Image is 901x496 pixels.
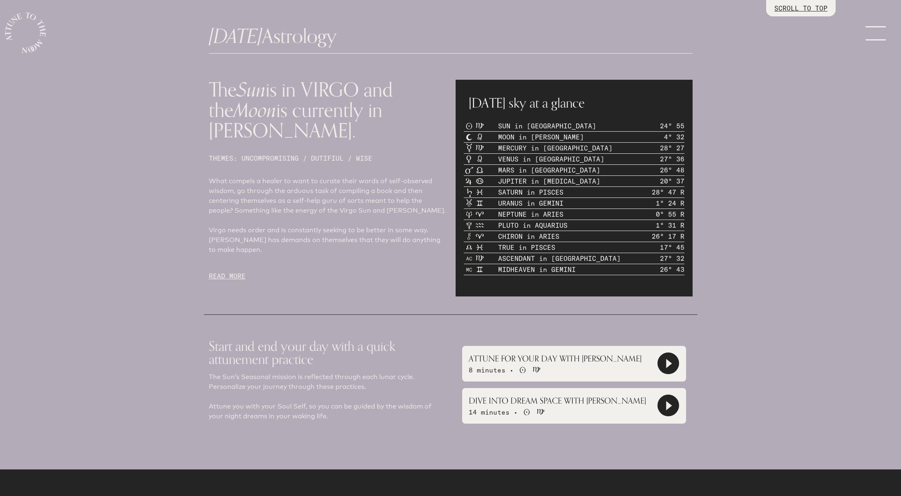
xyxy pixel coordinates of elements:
p: READ MORE [209,271,446,281]
p: Virgo needs order and is constantly seeking to be better in some way. [PERSON_NAME] has demands o... [209,225,446,255]
p: VENUS in [GEOGRAPHIC_DATA] [498,154,604,164]
h1: The is in VIRGO and the is currently in [PERSON_NAME]. [209,80,446,140]
p: 26° 43 [660,265,684,274]
span: [DATE] [209,20,262,53]
h2: [DATE] sky at a glance [469,93,680,112]
p: 17° 45 [660,242,684,252]
p: CHIRON in ARIES [498,231,559,241]
span: Sun [237,74,266,106]
p: 26° 48 [660,165,684,175]
p: NEPTUNE in ARIES [498,209,563,219]
p: 27° 36 [660,154,684,164]
p: ASCENDANT in [GEOGRAPHIC_DATA] [498,254,621,263]
p: 4° 32 [664,132,684,142]
span: 8 minutes • [469,366,514,374]
p: SUN in [GEOGRAPHIC_DATA] [498,121,596,131]
p: 20° 37 [660,176,684,186]
div: THEMES: UNCOMPROMISING / DUTIFIUL / WISE [209,153,446,163]
p: 0° 55 R [656,209,684,219]
p: URANUS in GEMINI [498,198,563,208]
p: 27° 32 [660,254,684,263]
p: PLUTO in AQUARIUS [498,220,568,230]
p: TRUE in PISCES [498,242,555,252]
p: ATTUNE FOR YOUR DAY WITH [PERSON_NAME] [469,352,642,365]
p: SCROLL TO TOP [774,3,827,13]
p: MERCURY in [GEOGRAPHIC_DATA] [498,143,613,153]
p: 24° 55 [660,121,684,131]
h1: Astrology [209,26,693,47]
p: DIVE INTO DREAM SPACE WITH [PERSON_NAME] [469,395,646,407]
h1: Start and end your day with a quick attunement practice [209,333,446,372]
span: Moon [233,94,276,127]
p: MARS in [GEOGRAPHIC_DATA] [498,165,600,175]
p: The Sun’s Seasonal mission is reflected through each lunar cycle. Personalize your journey throug... [209,372,446,421]
p: 28° 27 [660,143,684,153]
p: What compels a healer to want to curate their words of self-observed wisdom, go through the arduo... [209,176,446,215]
p: 28° 47 R [652,187,684,197]
p: 1° 24 R [656,198,684,208]
p: 26° 17 R [652,231,684,241]
p: MOON in [PERSON_NAME] [498,132,584,142]
p: MIDHEAVEN in GEMINI [498,265,576,274]
p: SATURN in PISCES [498,187,563,197]
span: 14 minutes • [469,408,518,416]
p: JUPITER in [MEDICAL_DATA] [498,176,600,186]
p: 1° 31 R [656,220,684,230]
